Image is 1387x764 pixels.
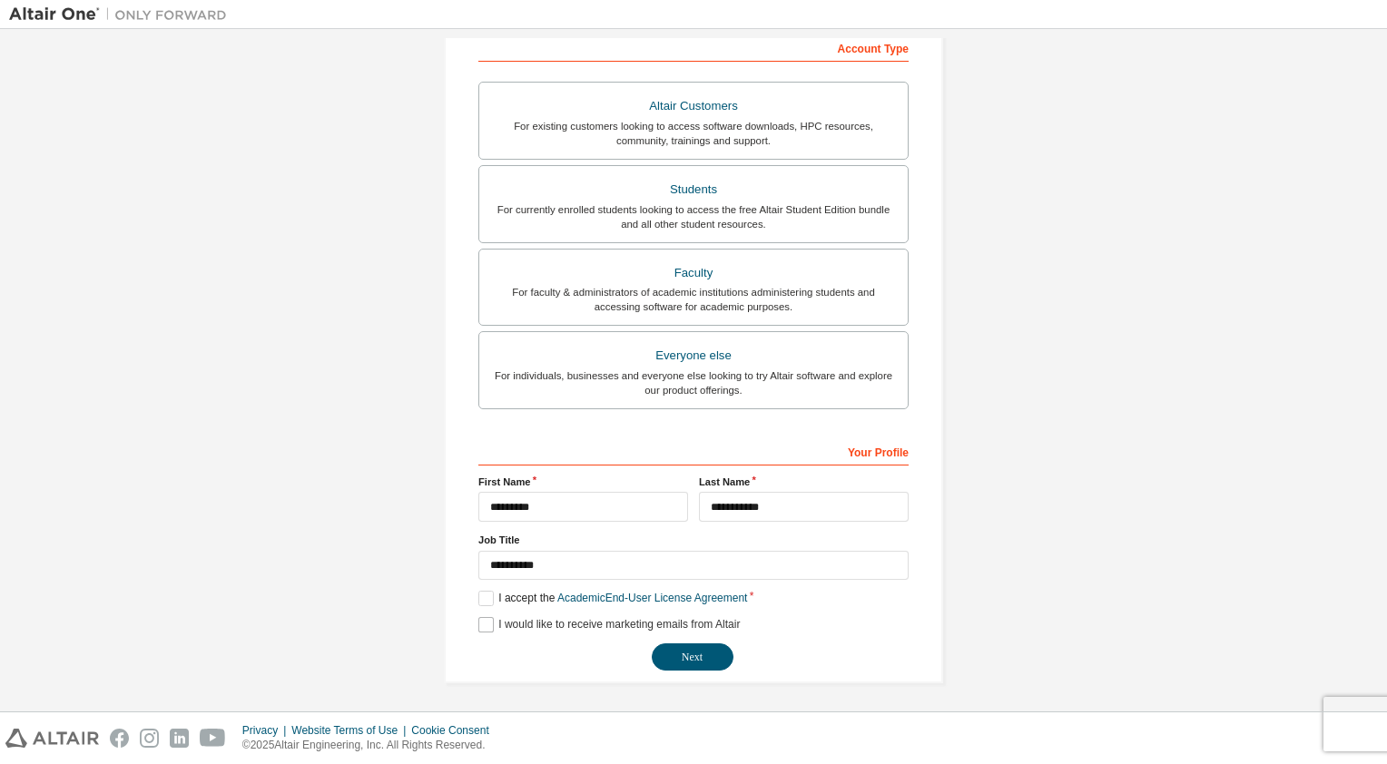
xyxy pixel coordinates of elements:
button: Next [652,643,733,671]
img: altair_logo.svg [5,729,99,748]
p: © 2025 Altair Engineering, Inc. All Rights Reserved. [242,738,500,753]
div: For faculty & administrators of academic institutions administering students and accessing softwa... [490,285,897,314]
div: Website Terms of Use [291,723,411,738]
div: Altair Customers [490,93,897,119]
img: instagram.svg [140,729,159,748]
label: First Name [478,475,688,489]
label: Last Name [699,475,909,489]
a: Academic End-User License Agreement [557,592,747,604]
label: Job Title [478,533,909,547]
label: I would like to receive marketing emails from Altair [478,617,740,632]
div: For individuals, businesses and everyone else looking to try Altair software and explore our prod... [490,368,897,397]
img: Altair One [9,5,236,24]
div: Everyone else [490,343,897,368]
div: Cookie Consent [411,723,499,738]
div: For existing customers looking to access software downloads, HPC resources, community, trainings ... [490,119,897,148]
img: facebook.svg [110,729,129,748]
div: Faculty [490,260,897,286]
div: Students [490,177,897,202]
div: For currently enrolled students looking to access the free Altair Student Edition bundle and all ... [490,202,897,231]
label: I accept the [478,591,747,606]
img: linkedin.svg [170,729,189,748]
div: Privacy [242,723,291,738]
img: youtube.svg [200,729,226,748]
div: Account Type [478,33,909,62]
div: Your Profile [478,436,909,465]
